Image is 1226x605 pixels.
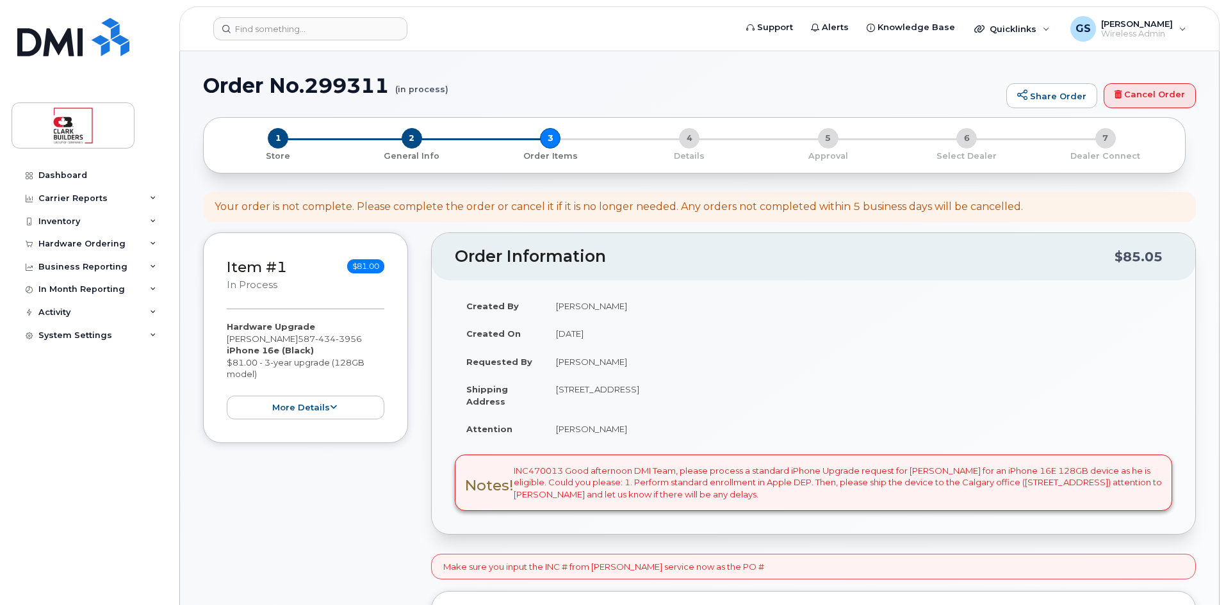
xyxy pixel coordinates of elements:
strong: Attention [466,424,512,434]
td: [PERSON_NAME] [544,292,1172,320]
span: 1 [268,128,288,149]
button: more details [227,396,384,419]
strong: Created By [466,301,519,311]
h2: Order Information [455,248,1115,266]
a: Share Order [1006,83,1097,109]
td: [DATE] [544,319,1172,348]
h1: Order No.299311 [203,74,1000,97]
a: Item #1 [227,258,287,276]
div: $85.05 [1115,245,1163,269]
td: [PERSON_NAME] [544,348,1172,376]
a: 1 Store [214,149,343,162]
div: [PERSON_NAME] $81.00 - 3-year upgrade (128GB model) [227,321,384,419]
span: 2 [402,128,422,149]
span: 3956 [336,334,362,344]
h3: Notes! [465,478,514,494]
span: 587 [298,334,362,344]
p: Make sure you input the INC # from [PERSON_NAME] service now as the PO # [443,561,764,573]
p: General Info [348,150,477,162]
strong: Requested By [466,357,532,367]
strong: Shipping Address [466,384,508,407]
td: [STREET_ADDRESS] [544,375,1172,415]
div: INC470013 Good afternoon DMI Team, please process a standard iPhone Upgrade request for [PERSON_N... [455,455,1172,511]
small: in process [227,279,277,291]
p: Store [219,150,338,162]
small: (in process) [395,74,448,94]
div: Your order is not complete. Please complete the order or cancel it if it is no longer needed. Any... [215,200,1023,214]
a: Cancel Order [1104,83,1196,109]
span: 434 [315,334,336,344]
strong: Created On [466,328,521,339]
strong: iPhone 16e (Black) [227,345,314,355]
strong: Hardware Upgrade [227,321,315,332]
td: [PERSON_NAME] [544,415,1172,443]
a: 2 General Info [343,149,482,162]
span: $81.00 [347,259,384,273]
